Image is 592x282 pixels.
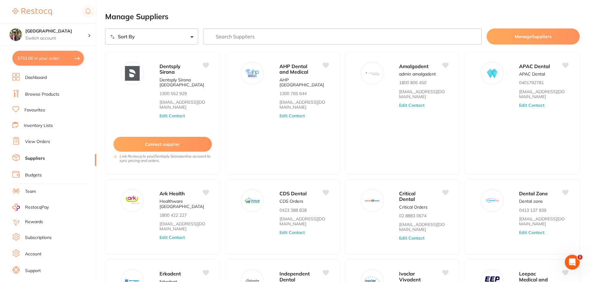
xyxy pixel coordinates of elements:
[399,72,436,76] p: admin amalgadent
[12,51,84,66] button: $761.66 in your order
[399,222,448,232] a: [EMAIL_ADDRESS][DOMAIN_NAME]
[160,91,187,96] p: 1300 552 929
[25,91,59,98] a: Browse Products
[519,230,544,235] button: Edit Contact
[12,5,52,19] a: Restocq Logo
[160,221,209,231] a: [EMAIL_ADDRESS][DOMAIN_NAME]
[399,89,448,99] a: [EMAIL_ADDRESS][DOMAIN_NAME]
[399,213,426,218] p: 02 8883 0674
[485,193,500,208] img: Dental Zone
[125,66,140,81] img: Dentsply Sirona
[160,190,185,197] span: Ark Health
[279,216,329,226] a: [EMAIL_ADDRESS][DOMAIN_NAME]
[519,216,568,226] a: [EMAIL_ADDRESS][DOMAIN_NAME]
[485,66,500,81] img: APAC Dental
[12,204,49,211] a: RestocqPay
[160,235,185,240] button: Edit Contact
[24,107,45,113] a: Favourites
[279,113,305,118] button: Edit Contact
[125,193,140,208] img: Ark Health
[245,66,260,81] img: AHP Dental and Medical
[25,235,52,241] a: Subscriptions
[565,255,580,270] iframe: Intercom live chat
[113,137,212,152] button: Connect supplier
[160,100,209,110] a: [EMAIL_ADDRESS][DOMAIN_NAME]
[279,190,307,197] span: CDS Dental
[519,190,548,197] span: Dental Zone
[519,208,546,213] p: 0413 137 939
[120,154,212,163] i: Link Restocq to your Dentsply Sirona online account to sync pricing and orders.
[25,28,88,34] h4: Wanneroo Dental Centre
[519,72,545,76] p: APAC Dental
[203,28,482,45] input: Search Suppliers
[25,268,41,274] a: Support
[10,28,22,41] img: Wanneroo Dental Centre
[25,155,45,162] a: Suppliers
[25,204,49,210] span: RestocqPay
[365,66,380,81] img: Amalgadent
[245,193,260,208] img: CDS Dental
[160,77,209,87] p: Dentsply Sirona [GEOGRAPHIC_DATA]
[25,75,47,81] a: Dashboard
[160,213,187,218] p: 1800 422 227
[160,271,181,277] span: Erkodent
[519,103,544,108] button: Edit Contact
[399,236,424,241] button: Edit Contact
[279,63,308,75] span: AHP Dental and Medical
[399,205,428,210] p: Critical Orders
[105,12,580,21] h2: Manage Suppliers
[12,8,52,15] img: Restocq Logo
[160,63,181,75] span: Dentsply Sirona
[399,63,428,69] span: Amalgadent
[160,199,209,209] p: Healthware [GEOGRAPHIC_DATA]
[399,80,426,85] p: 1800 806 450
[25,139,50,145] a: View Orders
[487,28,580,45] button: ManageSuppliers
[24,123,53,129] a: Inventory Lists
[25,189,36,195] a: Team
[12,204,20,211] img: RestocqPay
[399,103,424,108] button: Edit Contact
[25,172,42,178] a: Budgets
[279,91,307,96] p: 1300 765 644
[25,219,43,225] a: Rewards
[279,199,303,204] p: CDS Orders
[519,80,544,85] p: 0401792781
[577,255,582,260] span: 1
[279,230,305,235] button: Edit Contact
[279,208,307,213] p: 0423 388 828
[519,199,543,204] p: Dental zone
[399,190,415,202] span: Critical Dental
[160,113,185,118] button: Edit Contact
[279,77,329,87] p: AHP [GEOGRAPHIC_DATA]
[519,89,568,99] a: [EMAIL_ADDRESS][DOMAIN_NAME]
[365,193,380,208] img: Critical Dental
[519,63,550,69] span: APAC Dental
[25,251,41,257] a: Account
[279,100,329,110] a: [EMAIL_ADDRESS][DOMAIN_NAME]
[25,35,88,41] p: Switch account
